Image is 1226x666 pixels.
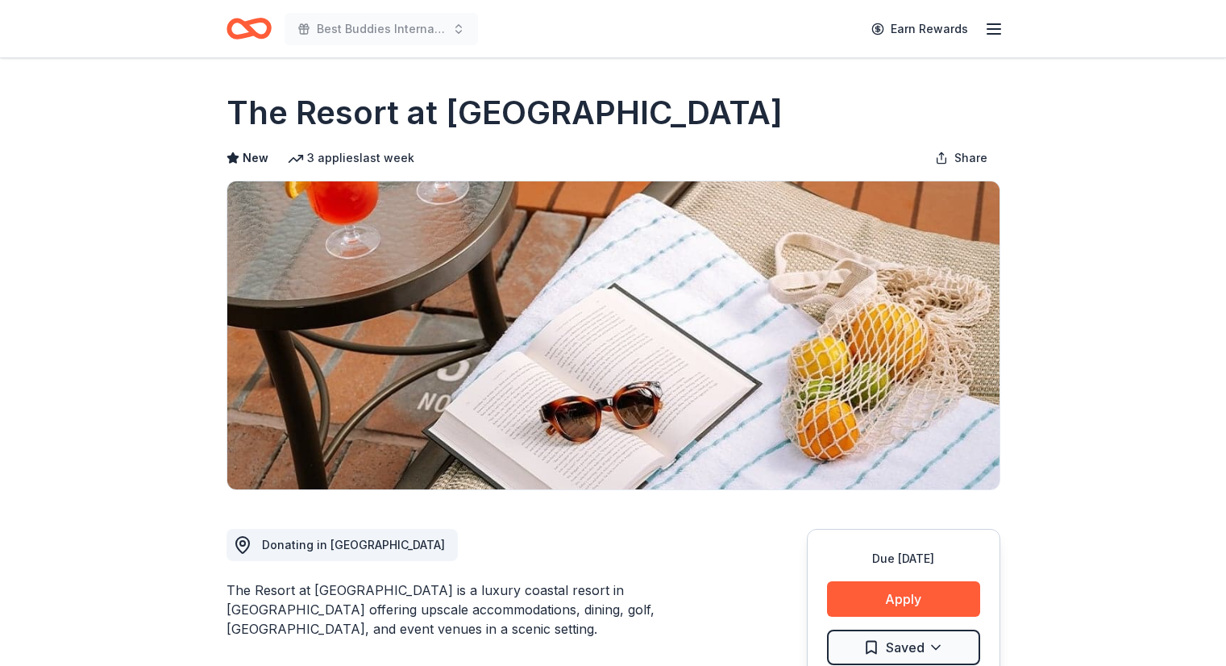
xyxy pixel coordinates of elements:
button: Saved [827,630,980,665]
button: Best Buddies International, [GEOGRAPHIC_DATA], Champion of the Year Gala [285,13,478,45]
a: Earn Rewards [862,15,978,44]
button: Share [922,142,1000,174]
span: Saved [886,637,925,658]
div: 3 applies last week [288,148,414,168]
img: Image for The Resort at Pelican Hill [227,181,1000,489]
div: Due [DATE] [827,549,980,568]
span: Best Buddies International, [GEOGRAPHIC_DATA], Champion of the Year Gala [317,19,446,39]
a: Home [226,10,272,48]
span: New [243,148,268,168]
h1: The Resort at [GEOGRAPHIC_DATA] [226,90,783,135]
button: Apply [827,581,980,617]
span: Share [954,148,987,168]
span: Donating in [GEOGRAPHIC_DATA] [262,538,445,552]
div: The Resort at [GEOGRAPHIC_DATA] is a luxury coastal resort in [GEOGRAPHIC_DATA] offering upscale ... [226,581,729,639]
